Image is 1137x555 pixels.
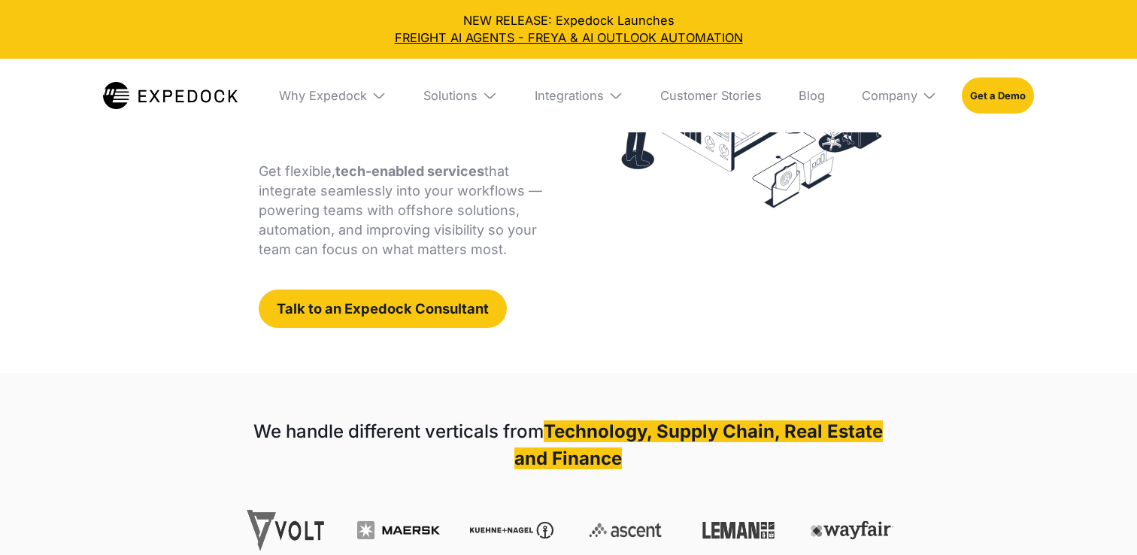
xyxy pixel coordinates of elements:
[962,77,1035,113] a: Get a Demo
[648,59,775,132] a: Customer Stories
[12,29,1124,47] a: FREIGHT AI AGENTS - FREYA & AI OUTLOOK AUTOMATION
[335,163,484,179] strong: tech-enabled services
[535,88,604,103] div: Integrations
[279,88,367,103] div: Why Expedock
[259,290,508,328] a: Talk to an Expedock Consultant
[514,420,883,469] strong: Technology, Supply Chain, Real Estate and Finance
[786,59,837,132] a: Blog
[423,88,478,103] div: Solutions
[862,88,917,103] div: Company
[12,12,1124,47] div: NEW RELEASE: Expedock Launches
[259,162,553,259] p: Get flexible, that integrate seamlessly into your workflows — powering teams with offshore soluti...
[253,420,544,442] strong: We handle different verticals from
